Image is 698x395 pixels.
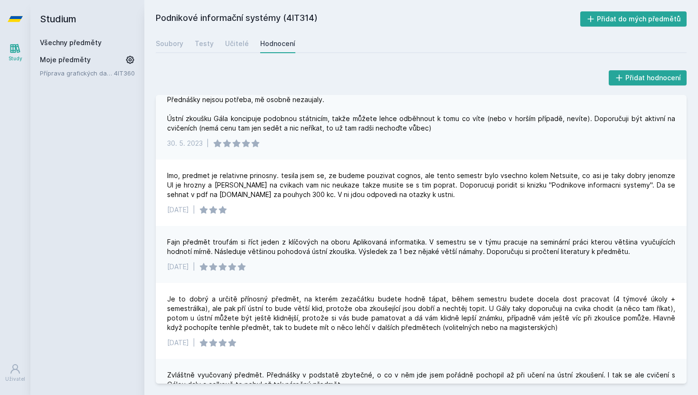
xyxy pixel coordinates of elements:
a: Učitelé [225,34,249,53]
span: Moje předměty [40,55,91,65]
div: [DATE] [167,338,189,348]
div: Uživatel [5,376,25,383]
div: [DATE] [167,262,189,272]
button: Přidat hodnocení [609,70,687,85]
a: Study [2,38,28,67]
div: Zvláštně vyučovaný předmět. Přednášky v podstatě zbytečné, o co v něm jde jsem pořádně pochopil a... [167,370,675,389]
div: | [207,139,209,148]
div: Study [9,55,22,62]
div: [DATE] [167,205,189,215]
a: Příprava grafických dat pro aplikace IS [40,68,114,78]
div: Imo, predmet je relativne prinosny. tesila jsem se, ze budeme pouzivat cognos, ale tento semestr ... [167,171,675,199]
a: Soubory [156,34,183,53]
div: | [193,262,195,272]
div: 30. 5. 2023 [167,139,203,148]
div: Učitelé [225,39,249,48]
div: Fajn předmět troufám si říct jeden z klíčových na oboru Aplikovaná informatika. V semestru se v t... [167,237,675,256]
div: | [193,338,195,348]
a: Všechny předměty [40,38,102,47]
a: Hodnocení [260,34,295,53]
div: | [193,205,195,215]
a: Testy [195,34,214,53]
h2: Podnikové informační systémy (4IT314) [156,11,580,27]
div: Testy [195,39,214,48]
div: Je to dobrý a určitě přínosný předmět, na kterém zezačátku budete hodně tápat, během semestru bud... [167,294,675,332]
div: Soubory [156,39,183,48]
a: Uživatel [2,358,28,387]
button: Přidat do mých předmětů [580,11,687,27]
div: Hodnocení [260,39,295,48]
a: 4IT360 [114,69,135,77]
